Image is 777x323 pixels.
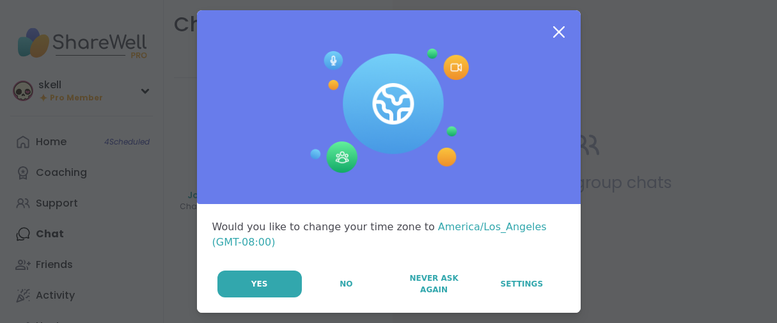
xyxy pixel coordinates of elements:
[212,221,547,248] span: America/Los_Angeles (GMT-08:00)
[212,219,565,250] div: Would you like to change your time zone to
[251,278,268,290] span: Yes
[303,271,389,297] button: No
[217,271,302,297] button: Yes
[501,278,544,290] span: Settings
[309,49,469,174] img: Session Experience
[340,278,352,290] span: No
[391,271,477,297] button: Never Ask Again
[397,272,471,295] span: Never Ask Again
[478,271,565,297] a: Settings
